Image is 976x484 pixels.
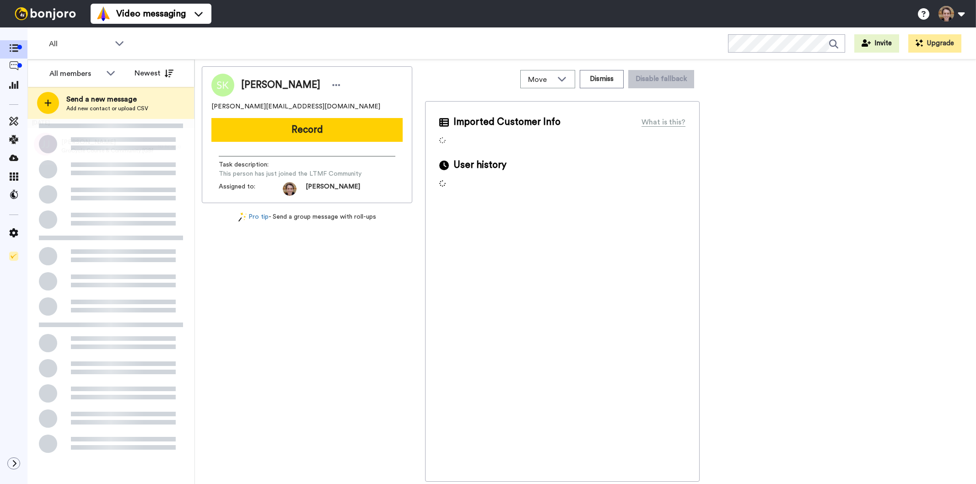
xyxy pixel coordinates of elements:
[11,7,80,20] img: bj-logo-header-white.svg
[453,115,561,129] span: Imported Customer Info
[528,74,553,85] span: Move
[453,158,507,172] span: User history
[49,38,110,49] span: All
[219,169,361,178] span: This person has just joined the LTMF Community
[128,64,180,82] button: Newest
[116,7,186,20] span: Video messaging
[61,138,153,147] span: [PERSON_NAME]
[628,70,694,88] button: Disable fallback
[908,34,961,53] button: Upgrade
[66,94,148,105] span: Send a new message
[27,119,194,128] div: [DATE]
[283,182,297,196] img: e73ce963-af64-4f34-a3d2-9acdfc157b43-1553003914.jpg
[211,118,403,142] button: Record
[96,6,111,21] img: vm-color.svg
[642,117,685,128] div: What is this?
[219,160,283,169] span: Task description :
[61,147,153,154] span: GroCycle Course & Community [GBP Offer]
[211,102,380,111] span: [PERSON_NAME][EMAIL_ADDRESS][DOMAIN_NAME]
[9,252,18,261] img: Checklist.svg
[211,74,234,97] img: Image of Stuart Knox
[49,68,102,79] div: All members
[219,182,283,196] span: Assigned to:
[854,34,899,53] button: Invite
[34,133,57,156] img: jj.png
[238,212,247,222] img: magic-wand.svg
[158,143,190,150] div: 10 hr ago
[241,78,320,92] span: [PERSON_NAME]
[306,182,360,196] span: [PERSON_NAME]
[66,105,148,112] span: Add new contact or upload CSV
[238,212,269,222] a: Pro tip
[202,212,412,222] div: - Send a group message with roll-ups
[580,70,624,88] button: Dismiss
